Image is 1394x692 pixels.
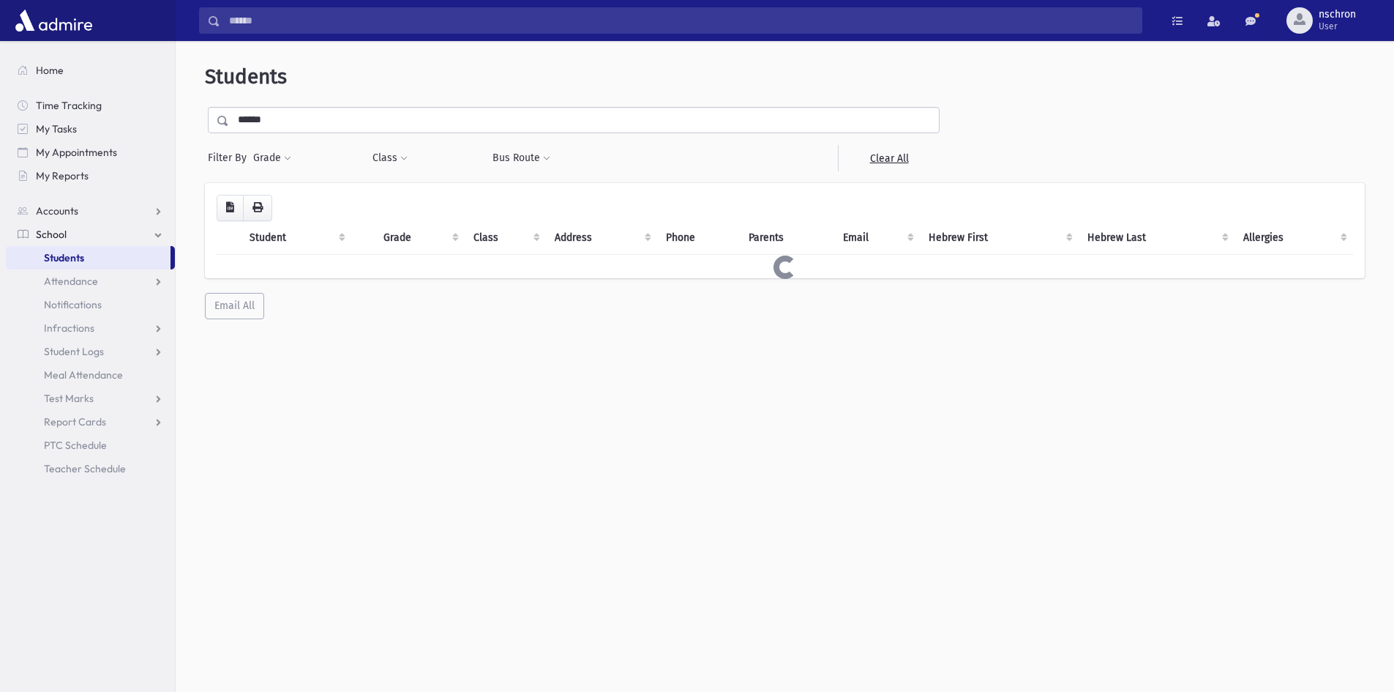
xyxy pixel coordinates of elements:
[1319,9,1356,21] span: nschron
[6,269,175,293] a: Attendance
[44,345,104,358] span: Student Logs
[44,251,84,264] span: Students
[36,169,89,182] span: My Reports
[465,221,547,255] th: Class
[6,199,175,223] a: Accounts
[740,221,834,255] th: Parents
[6,434,175,457] a: PTC Schedule
[6,223,175,246] a: School
[6,457,175,480] a: Teacher Schedule
[6,340,175,363] a: Student Logs
[6,246,170,269] a: Students
[546,221,657,255] th: Address
[375,221,464,255] th: Grade
[44,275,98,288] span: Attendance
[241,221,351,255] th: Student
[12,6,96,35] img: AdmirePro
[36,64,64,77] span: Home
[44,462,126,475] span: Teacher Schedule
[657,221,740,255] th: Phone
[6,117,175,141] a: My Tasks
[36,204,78,217] span: Accounts
[6,141,175,164] a: My Appointments
[36,146,117,159] span: My Appointments
[6,293,175,316] a: Notifications
[217,195,244,221] button: CSV
[492,145,551,171] button: Bus Route
[1234,221,1353,255] th: Allergies
[44,415,106,428] span: Report Cards
[6,94,175,117] a: Time Tracking
[36,122,77,135] span: My Tasks
[6,164,175,187] a: My Reports
[6,59,175,82] a: Home
[36,228,67,241] span: School
[220,7,1142,34] input: Search
[6,410,175,434] a: Report Cards
[44,298,102,311] span: Notifications
[44,368,123,382] span: Meal Attendance
[205,293,264,319] button: Email All
[36,99,102,112] span: Time Tracking
[372,145,408,171] button: Class
[208,150,252,165] span: Filter By
[243,195,272,221] button: Print
[1079,221,1235,255] th: Hebrew Last
[44,392,94,405] span: Test Marks
[838,145,940,171] a: Clear All
[6,316,175,340] a: Infractions
[6,387,175,410] a: Test Marks
[834,221,920,255] th: Email
[205,64,287,89] span: Students
[920,221,1078,255] th: Hebrew First
[44,321,94,335] span: Infractions
[1319,21,1356,32] span: User
[6,363,175,387] a: Meal Attendance
[44,439,107,452] span: PTC Schedule
[252,145,292,171] button: Grade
